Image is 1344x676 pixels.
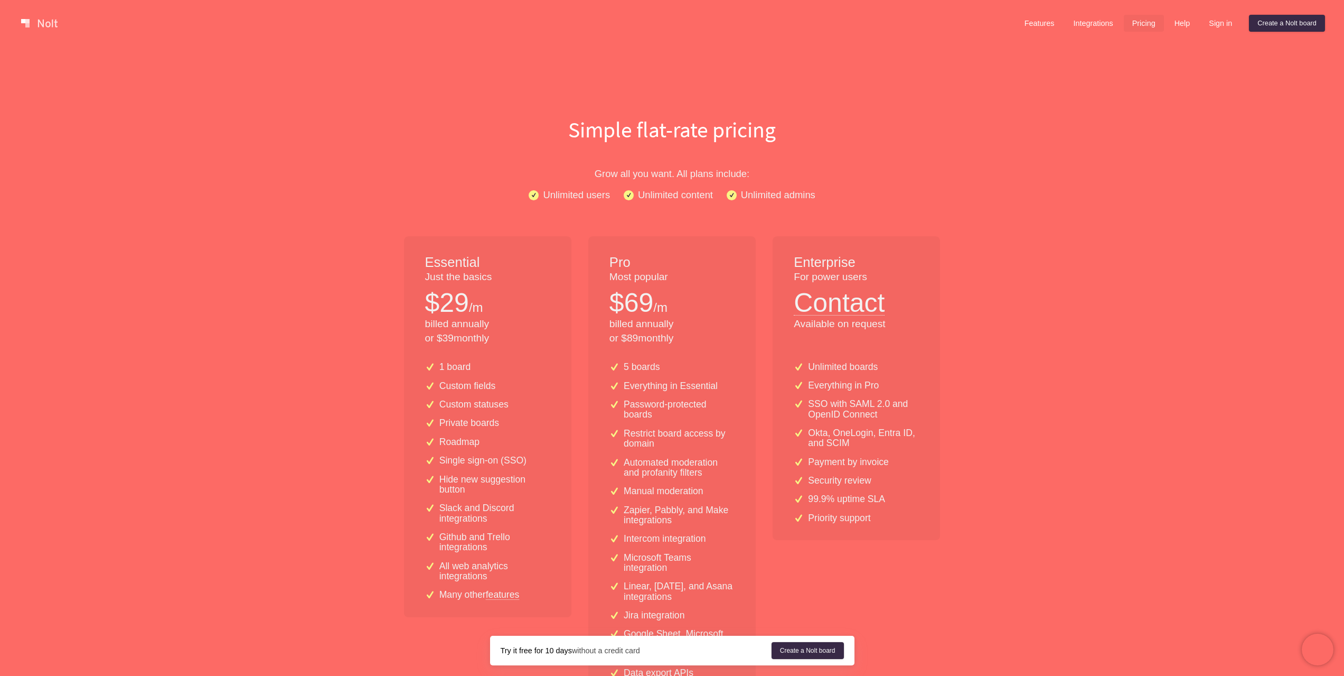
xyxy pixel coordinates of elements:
p: SSO with SAML 2.0 and OpenID Connect [808,399,919,420]
p: Payment by invoice [808,457,889,467]
p: Just the basics [425,270,550,284]
p: /m [469,299,483,317]
p: Many other [439,590,520,600]
p: Github and Trello integrations [439,532,550,553]
p: Microsoft Teams integration [624,553,735,573]
p: /m [653,299,668,317]
p: Password-protected boards [624,400,735,420]
a: features [486,590,520,599]
p: Unlimited boards [808,362,878,372]
a: Pricing [1124,15,1164,32]
p: Everything in Pro [808,381,879,391]
p: 1 board [439,362,471,372]
h1: Simple flat-rate pricing [334,114,1010,145]
button: Contact [794,284,885,316]
p: For power users [794,270,919,284]
p: Hide new suggestion button [439,475,550,495]
p: Custom fields [439,381,496,391]
p: $ 29 [425,284,469,321]
a: Sign in [1200,15,1240,32]
p: Unlimited content [638,187,713,202]
p: $ 69 [609,284,653,321]
p: Manual moderation [624,486,703,496]
p: Roadmap [439,437,480,447]
iframe: Chatra live chat [1302,634,1333,665]
a: Integrations [1065,15,1121,32]
p: Jira integration [624,610,684,621]
p: Grow all you want. All plans include: [334,166,1010,181]
p: Intercom integration [624,534,706,544]
a: Create a Nolt board [1249,15,1325,32]
p: Available on request [794,317,919,331]
p: Private boards [439,418,499,428]
a: Features [1016,15,1063,32]
p: Security review [808,476,871,486]
p: Restrict board access by domain [624,429,735,449]
p: 5 boards [624,362,660,372]
h1: Enterprise [794,253,919,272]
p: Priority support [808,513,870,523]
p: Okta, OneLogin, Entra ID, and SCIM [808,428,919,449]
p: Unlimited admins [741,187,815,202]
p: Single sign-on (SSO) [439,456,527,466]
p: Linear, [DATE], and Asana integrations [624,581,735,602]
p: Automated moderation and profanity filters [624,458,735,478]
p: Zapier, Pabbly, and Make integrations [624,505,735,526]
p: Slack and Discord integrations [439,503,550,524]
p: Everything in Essential [624,381,718,391]
p: billed annually or $ 89 monthly [609,317,735,346]
p: Unlimited users [543,187,610,202]
p: All web analytics integrations [439,561,550,582]
div: without a credit card [501,645,772,656]
p: billed annually or $ 39 monthly [425,317,550,346]
p: Most popular [609,270,735,284]
a: Create a Nolt board [772,642,844,659]
p: Google Sheet, Microsoft Excel, and Zoho integrations [624,629,735,660]
p: 99.9% uptime SLA [808,494,885,504]
h1: Pro [609,253,735,272]
strong: Try it free for 10 days [501,646,572,655]
h1: Essential [425,253,550,272]
p: Custom statuses [439,400,509,410]
a: Help [1166,15,1199,32]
